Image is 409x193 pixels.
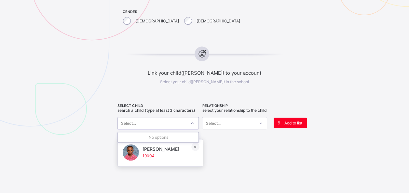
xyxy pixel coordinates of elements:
[202,108,266,113] span: Select your relationship to the child
[123,10,242,14] span: GENDER
[102,70,307,76] span: Link your child([PERSON_NAME]) to your account
[284,121,302,125] span: Add to list
[135,19,179,23] label: [DEMOGRAPHIC_DATA]
[160,79,249,84] span: Select your child([PERSON_NAME]) in the school
[118,132,198,142] div: No options
[191,143,199,151] div: ×
[197,19,240,23] label: [DEMOGRAPHIC_DATA]
[206,117,220,129] div: Select...
[121,117,136,129] div: Select...
[117,108,195,113] span: Search a child (type at least 3 characters)
[202,104,267,108] span: RELATIONSHIP
[117,104,199,108] span: SELECT CHILD
[142,153,179,158] span: 19004
[142,146,179,152] span: [PERSON_NAME]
